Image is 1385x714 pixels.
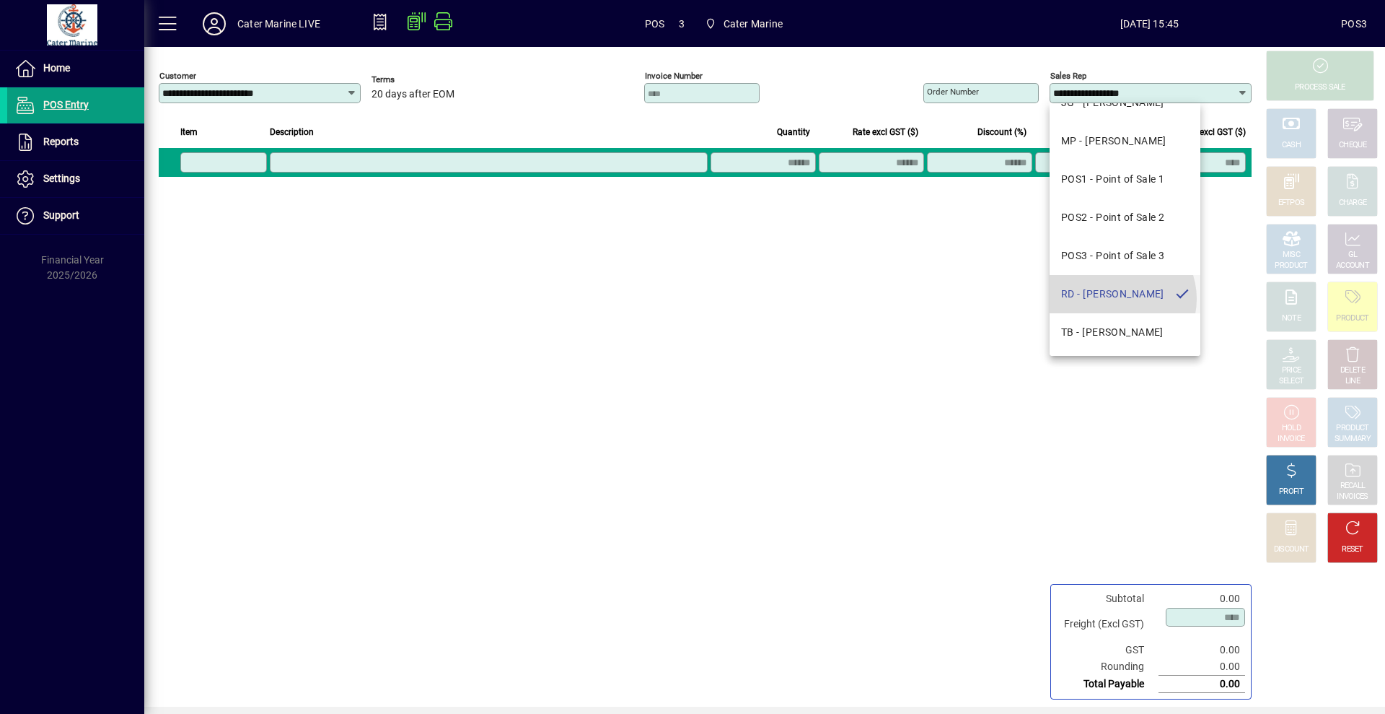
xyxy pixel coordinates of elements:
[191,11,237,37] button: Profile
[1339,198,1367,209] div: CHARGE
[1282,365,1301,376] div: PRICE
[43,62,70,74] span: Home
[645,71,703,81] mat-label: Invoice number
[1278,198,1305,209] div: EFTPOS
[1106,124,1135,140] span: GST ($)
[1274,544,1309,555] div: DISCOUNT
[1158,658,1245,676] td: 0.00
[1050,71,1086,81] mat-label: Sales rep
[1275,261,1307,271] div: PRODUCT
[1279,487,1303,497] div: PROFIT
[1282,313,1301,324] div: NOTE
[1282,140,1301,151] div: CASH
[1158,591,1245,607] td: 0.00
[1295,82,1345,93] div: PROCESS SALE
[1282,423,1301,434] div: HOLD
[1335,434,1371,445] div: SUMMARY
[1057,591,1158,607] td: Subtotal
[777,124,810,140] span: Quantity
[1057,642,1158,658] td: GST
[645,12,665,35] span: POS
[853,124,918,140] span: Rate excl GST ($)
[7,51,144,87] a: Home
[1283,250,1300,261] div: MISC
[1057,676,1158,693] td: Total Payable
[237,12,320,35] div: Cater Marine LIVE
[977,124,1026,140] span: Discount (%)
[7,198,144,234] a: Support
[679,12,685,35] span: 3
[371,89,454,100] span: 20 days after EOM
[371,75,458,84] span: Terms
[699,11,788,37] span: Cater Marine
[1336,313,1368,324] div: PRODUCT
[1348,250,1358,261] div: GL
[43,173,80,184] span: Settings
[1345,376,1360,387] div: LINE
[43,209,79,221] span: Support
[958,12,1341,35] span: [DATE] 15:45
[1337,492,1368,502] div: INVOICES
[270,124,314,140] span: Description
[1057,607,1158,642] td: Freight (Excl GST)
[43,136,79,147] span: Reports
[7,161,144,197] a: Settings
[1158,642,1245,658] td: 0.00
[1057,658,1158,676] td: Rounding
[1341,12,1367,35] div: POS3
[1336,261,1369,271] div: ACCOUNT
[724,12,783,35] span: Cater Marine
[1339,140,1366,151] div: CHEQUE
[927,87,979,97] mat-label: Order number
[1336,423,1368,434] div: PRODUCT
[1340,365,1365,376] div: DELETE
[159,71,196,81] mat-label: Customer
[1158,676,1245,693] td: 0.00
[1342,544,1363,555] div: RESET
[1279,376,1304,387] div: SELECT
[7,124,144,160] a: Reports
[43,99,89,110] span: POS Entry
[180,124,198,140] span: Item
[1171,124,1246,140] span: Extend excl GST ($)
[1340,481,1366,492] div: RECALL
[1278,434,1304,445] div: INVOICE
